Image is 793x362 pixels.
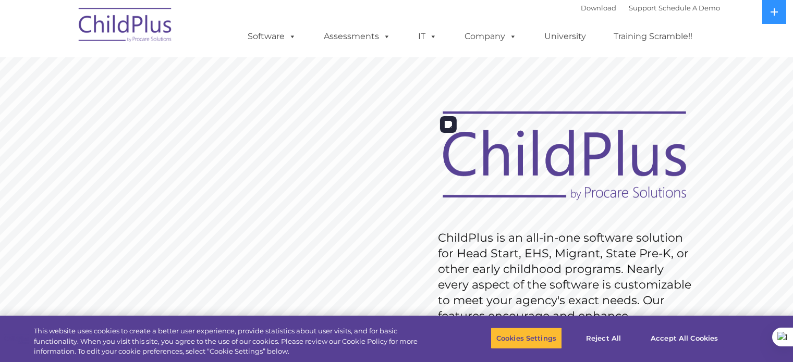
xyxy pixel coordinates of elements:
button: Accept All Cookies [645,327,724,349]
img: ChildPlus by Procare Solutions [74,1,178,53]
a: Software [237,26,307,47]
button: Cookies Settings [491,327,562,349]
font: | [581,4,720,12]
div: This website uses cookies to create a better user experience, provide statistics about user visit... [34,326,436,357]
button: Reject All [571,327,636,349]
a: Support [629,4,656,12]
rs-layer: ChildPlus is an all-in-one software solution for Head Start, EHS, Migrant, State Pre-K, or other ... [438,230,697,340]
a: Assessments [313,26,401,47]
a: University [534,26,596,47]
a: Download [581,4,616,12]
a: Schedule A Demo [658,4,720,12]
a: Training Scramble!! [603,26,703,47]
a: IT [408,26,447,47]
button: Close [765,327,788,349]
a: Company [454,26,527,47]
